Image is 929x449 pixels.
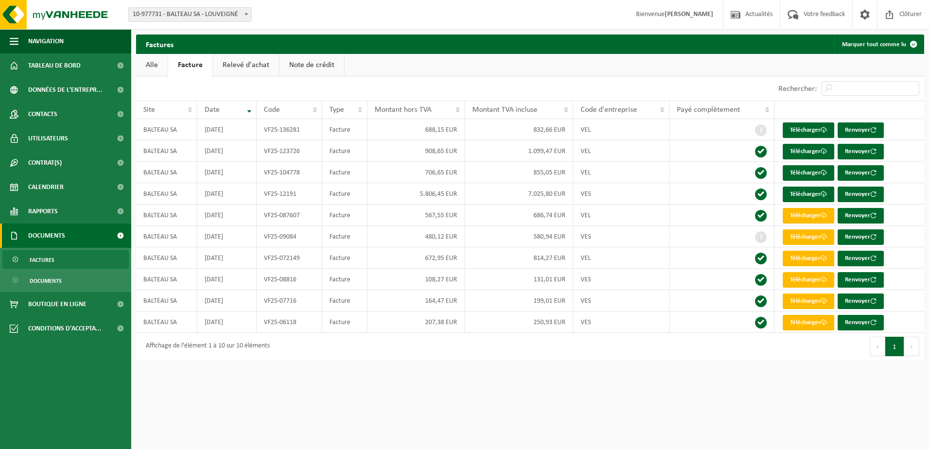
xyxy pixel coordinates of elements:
span: Navigation [28,29,64,53]
td: [DATE] [197,290,257,311]
td: 567,55 EUR [367,205,465,226]
span: Documents [28,224,65,248]
a: Télécharger [783,144,834,159]
button: Renvoyer [838,144,884,159]
a: Facture [168,54,212,76]
span: Factures [30,251,54,269]
button: Renvoyer [838,208,884,224]
td: 108,27 EUR [367,269,465,290]
h2: Factures [136,35,183,53]
td: VES [573,269,670,290]
button: Renvoyer [838,315,884,330]
span: Date [205,106,220,114]
td: [DATE] [197,247,257,269]
td: 1.099,47 EUR [465,140,573,162]
a: Télécharger [783,208,834,224]
td: [DATE] [197,226,257,247]
a: Télécharger [783,165,834,181]
td: 5.806,45 EUR [367,183,465,205]
td: 832,66 EUR [465,119,573,140]
span: Contrat(s) [28,151,62,175]
td: Facture [322,269,367,290]
span: 10-977731 - BALTEAU SA - LOUVEIGNÉ [129,8,251,21]
td: 908,65 EUR [367,140,465,162]
td: 814,27 EUR [465,247,573,269]
td: 706,65 EUR [367,162,465,183]
span: Montant TVA incluse [472,106,537,114]
span: 10-977731 - BALTEAU SA - LOUVEIGNÉ [128,7,252,22]
td: Facture [322,311,367,333]
td: VEL [573,247,670,269]
td: Facture [322,119,367,140]
span: Tableau de bord [28,53,81,78]
td: VEL [573,119,670,140]
td: VF25-08816 [257,269,322,290]
span: Calendrier [28,175,64,199]
td: Facture [322,162,367,183]
button: Previous [870,337,885,356]
td: VF25-123726 [257,140,322,162]
span: Conditions d'accepta... [28,316,102,341]
button: Next [904,337,919,356]
td: [DATE] [197,162,257,183]
td: 164,47 EUR [367,290,465,311]
td: VES [573,290,670,311]
span: Données de l'entrepr... [28,78,103,102]
span: Documents [30,272,62,290]
button: Renvoyer [838,229,884,245]
td: [DATE] [197,140,257,162]
button: Renvoyer [838,251,884,266]
td: Facture [322,226,367,247]
td: 7.025,80 EUR [465,183,573,205]
td: VES [573,226,670,247]
td: 131,01 EUR [465,269,573,290]
button: Renvoyer [838,294,884,309]
button: Renvoyer [838,165,884,181]
td: BALTEAU SA [136,162,197,183]
button: Marquer tout comme lu [834,35,923,54]
td: VF25-087607 [257,205,322,226]
span: Rapports [28,199,58,224]
td: 199,01 EUR [465,290,573,311]
td: VF25-104778 [257,162,322,183]
span: Code [264,106,280,114]
td: BALTEAU SA [136,226,197,247]
span: Site [143,106,155,114]
span: Contacts [28,102,57,126]
span: Code d'entreprise [581,106,637,114]
a: Télécharger [783,272,834,288]
td: [DATE] [197,269,257,290]
td: VF25-136281 [257,119,322,140]
td: [DATE] [197,119,257,140]
td: VF25-07716 [257,290,322,311]
a: Relevé d'achat [213,54,279,76]
button: 1 [885,337,904,356]
div: Affichage de l'élément 1 à 10 sur 10 éléments [141,338,270,355]
td: BALTEAU SA [136,247,197,269]
button: Renvoyer [838,272,884,288]
a: Télécharger [783,187,834,202]
td: VEL [573,205,670,226]
span: Utilisateurs [28,126,68,151]
td: Facture [322,205,367,226]
a: Documents [2,271,129,290]
a: Note de crédit [279,54,344,76]
td: Facture [322,140,367,162]
td: [DATE] [197,311,257,333]
a: Télécharger [783,251,834,266]
td: 480,12 EUR [367,226,465,247]
td: 207,38 EUR [367,311,465,333]
td: VEL [573,162,670,183]
td: VF25-09084 [257,226,322,247]
td: 686,74 EUR [465,205,573,226]
td: 580,94 EUR [465,226,573,247]
a: Alle [136,54,168,76]
a: Télécharger [783,315,834,330]
a: Télécharger [783,294,834,309]
td: BALTEAU SA [136,119,197,140]
td: BALTEAU SA [136,311,197,333]
td: BALTEAU SA [136,269,197,290]
button: Renvoyer [838,122,884,138]
td: 250,93 EUR [465,311,573,333]
td: 688,15 EUR [367,119,465,140]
